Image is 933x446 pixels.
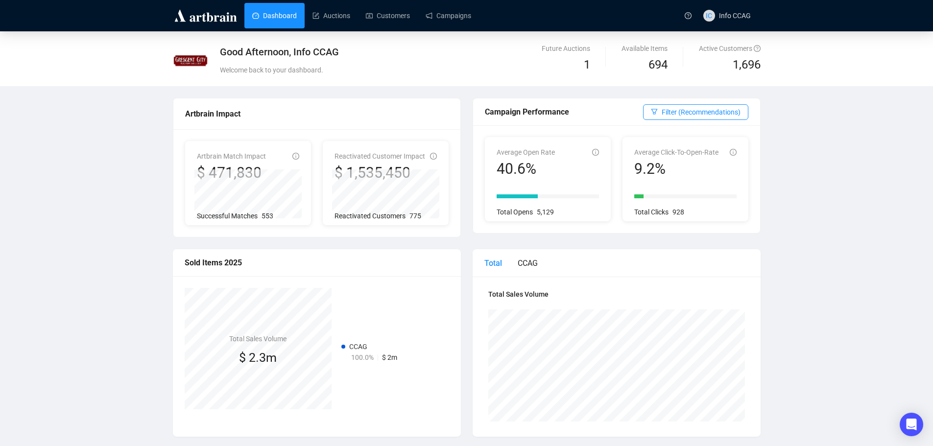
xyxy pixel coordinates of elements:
div: Welcome back to your dashboard. [220,65,562,75]
span: Successful Matches [197,212,258,220]
span: Average Open Rate [497,148,555,156]
button: Filter (Recommendations) [643,104,748,120]
h4: Total Sales Volume [488,289,745,300]
span: info-circle [592,149,599,156]
div: Available Items [622,43,668,54]
span: Reactivated Customer Impact [335,152,425,160]
span: $ 2m [382,353,397,361]
a: Auctions [312,3,350,28]
span: info-circle [430,153,437,160]
a: Customers [366,3,410,28]
div: Campaign Performance [485,106,643,118]
h4: Total Sales Volume [229,333,287,344]
div: CCAG [518,257,538,269]
span: Total Clicks [634,208,669,216]
div: 9.2% [634,160,718,178]
span: IC [706,10,712,21]
span: 1 [584,58,590,71]
span: Info CCAG [719,12,751,20]
span: $ 2.3m [239,351,277,365]
span: 928 [672,208,684,216]
div: Future Auctions [542,43,590,54]
div: Total [484,257,502,269]
div: $ 471,830 [197,164,266,182]
img: logo [173,8,239,23]
span: Average Click-To-Open-Rate [634,148,718,156]
img: 5eda43be832cb40014bce98a.jpg [173,44,208,78]
div: Artbrain Impact [185,108,449,120]
span: Filter (Recommendations) [662,107,741,117]
div: 40.6% [497,160,555,178]
span: 5,129 [537,208,554,216]
span: 1,696 [733,56,761,74]
span: CCAG [349,343,367,351]
a: Dashboard [252,3,297,28]
div: $ 1,535,450 [335,164,425,182]
span: info-circle [292,153,299,160]
span: question-circle [754,45,761,52]
span: question-circle [685,12,692,19]
span: 694 [648,58,668,71]
span: filter [651,108,658,115]
div: Open Intercom Messenger [900,413,923,436]
span: Active Customers [699,45,761,52]
a: Campaigns [426,3,471,28]
span: Reactivated Customers [335,212,406,220]
div: Good Afternoon, Info CCAG [220,45,562,59]
div: Sold Items 2025 [185,257,449,269]
span: 553 [262,212,273,220]
span: 775 [409,212,421,220]
span: info-circle [730,149,737,156]
span: Artbrain Match Impact [197,152,266,160]
span: 100.0% [351,353,374,361]
span: Total Opens [497,208,533,216]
